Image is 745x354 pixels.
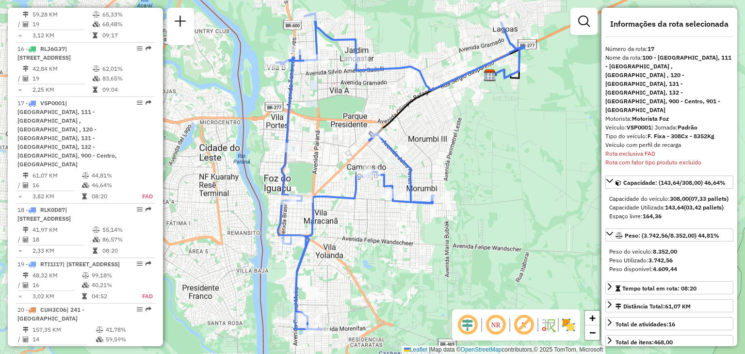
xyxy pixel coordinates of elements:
[102,225,151,235] td: 55,14%
[605,45,733,53] div: Número da rota:
[40,306,66,313] span: CUH3C06
[17,306,84,322] span: | 241 - [GEOGRAPHIC_DATA]
[670,195,689,202] strong: 308,00
[17,180,22,190] td: /
[17,45,71,61] span: 16 -
[93,12,100,17] i: % de utilização do peso
[102,85,151,95] td: 09:04
[32,246,92,256] td: 2,33 KM
[82,193,87,199] i: Tempo total em rota
[615,302,691,311] div: Distância Total:
[93,66,100,72] i: % de utilização do peso
[137,261,143,267] em: Opções
[146,100,151,106] em: Rota exportada
[23,282,29,288] i: Total de Atividades
[589,312,596,324] span: +
[23,173,29,178] i: Distância Total
[665,303,691,310] span: 61,07 KM
[684,204,724,211] strong: (03,42 pallets)
[589,326,596,338] span: −
[23,182,29,188] i: Total de Atividades
[456,313,479,337] span: Ocultar deslocamento
[93,76,100,81] i: % de utilização da cubagem
[96,337,103,342] i: % de utilização da cubagem
[625,232,719,239] span: Peso: (3.742,56/8.352,00) 44,81%
[17,99,117,168] span: 17 -
[32,225,92,235] td: 41,97 KM
[23,76,29,81] i: Total de Atividades
[17,235,22,244] td: /
[461,346,502,353] a: OpenStreetMap
[146,261,151,267] em: Rota exportada
[605,191,733,225] div: Capacidade: (143,64/308,00) 46,64%
[402,346,605,354] div: Map data © contributors,© 2025 TomTom, Microsoft
[32,280,81,290] td: 16
[91,180,131,190] td: 46,64%
[605,123,733,132] div: Veículo:
[609,194,729,203] div: Capacidade do veículo:
[91,291,131,301] td: 04:52
[605,149,733,158] div: Rota exclusiva FAD
[102,64,151,74] td: 62,01%
[93,21,100,27] i: % de utilização da cubagem
[23,273,29,278] i: Distância Total
[105,325,151,335] td: 41,78%
[32,192,81,201] td: 3,82 KM
[32,335,96,344] td: 14
[32,235,92,244] td: 18
[654,338,673,346] strong: 468,00
[93,32,97,38] i: Tempo total em rota
[102,246,151,256] td: 08:20
[512,313,535,337] span: Exibir rótulo
[404,346,427,353] a: Leaflet
[102,74,151,83] td: 83,65%
[23,66,29,72] i: Distância Total
[23,12,29,17] i: Distância Total
[605,317,733,330] a: Total de atividades:16
[561,317,576,333] img: Exibir/Ocultar setores
[32,19,92,29] td: 19
[627,124,651,131] strong: VSP0001
[648,257,673,264] strong: 3.742,56
[605,228,733,241] a: Peso: (3.742,56/8.352,00) 44,81%
[605,132,733,141] div: Tipo do veículo:
[171,12,190,33] a: Nova sessão e pesquisa
[32,180,81,190] td: 16
[605,299,733,312] a: Distância Total:61,07 KM
[32,291,81,301] td: 3,02 KM
[93,87,97,93] i: Tempo total em rota
[605,19,733,29] h4: Informações da rota selecionada
[105,335,151,344] td: 59,59%
[102,19,151,29] td: 68,48%
[605,335,733,348] a: Total de itens:468,00
[665,204,684,211] strong: 143,64
[17,31,22,40] td: =
[605,281,733,294] a: Tempo total em rota: 08:20
[146,46,151,51] em: Rota exportada
[17,246,22,256] td: =
[585,311,599,325] a: Zoom in
[605,176,733,189] a: Capacidade: (143,64/308,00) 46,64%
[93,248,97,254] i: Tempo total em rota
[32,10,92,19] td: 59,28 KM
[605,114,733,123] div: Motorista:
[17,99,117,168] span: | [GEOGRAPHIC_DATA], 111 - [GEOGRAPHIC_DATA] , [GEOGRAPHIC_DATA] , 120 - [GEOGRAPHIC_DATA], 131 -...
[63,260,120,268] span: | [STREET_ADDRESS]
[40,206,65,213] span: RLK0D87
[102,10,151,19] td: 65,33%
[40,260,63,268] span: RTI1I17
[32,271,81,280] td: 48,32 KM
[429,346,430,353] span: |
[605,243,733,277] div: Peso: (3.742,56/8.352,00) 44,81%
[91,192,131,201] td: 08:20
[23,237,29,242] i: Total de Atividades
[17,85,22,95] td: =
[17,280,22,290] td: /
[653,248,677,255] strong: 8.352,00
[82,182,89,188] i: % de utilização da cubagem
[32,85,92,95] td: 2,25 KM
[615,338,673,347] div: Total de itens:
[643,212,662,220] strong: 164,36
[689,195,729,202] strong: (07,33 pallets)
[609,248,677,255] span: Peso do veículo:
